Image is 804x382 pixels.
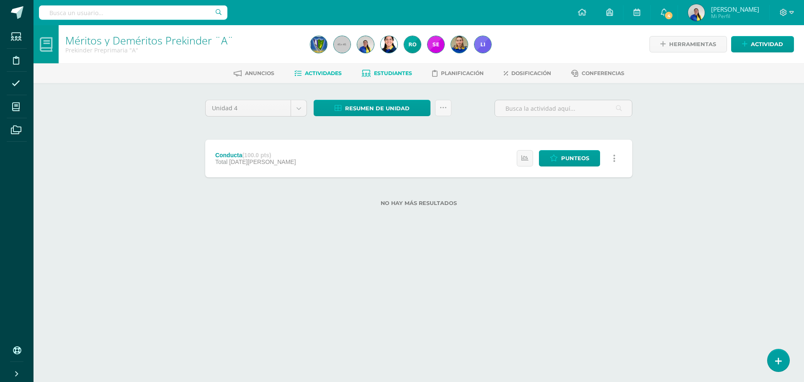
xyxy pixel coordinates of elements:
span: [PERSON_NAME] [711,5,759,13]
a: Actividad [731,36,794,52]
span: Dosificación [511,70,551,76]
span: 4 [664,11,673,20]
span: Unidad 4 [212,100,284,116]
a: Dosificación [504,67,551,80]
a: Conferencias [571,67,624,80]
img: 8d48db53a1f9df0430cdaa67bcb0c1b1.png [404,36,421,53]
strong: (100.0 pts) [242,152,271,159]
span: [DATE][PERSON_NAME] [229,159,296,165]
img: 45x45 [334,36,350,53]
span: Conferencias [582,70,624,76]
img: 880cc2d5016cf71f2460439c001afa01.png [357,36,374,53]
a: Anuncios [234,67,274,80]
div: Prekinder Preprimaria 'A' [65,46,300,54]
span: Mi Perfil [711,13,759,20]
a: Planificación [432,67,484,80]
a: Actividades [294,67,342,80]
span: Resumen de unidad [345,101,410,116]
span: Total [215,159,228,165]
input: Busca un usuario... [39,5,227,20]
img: 880cc2d5016cf71f2460439c001afa01.png [688,4,705,21]
div: Conducta [215,152,296,159]
img: e65559c75f7f30e263e76759cdbf426f.png [474,36,491,53]
span: Herramientas [669,36,716,52]
span: Punteos [561,151,589,166]
a: Resumen de unidad [314,100,430,116]
input: Busca la actividad aquí... [495,100,632,117]
img: b8c7a2559d0ebf6099b6fcd9400e88c2.png [451,36,468,53]
h1: Méritos y Deméritos Prekinder ¨A¨ [65,34,300,46]
span: Anuncios [245,70,274,76]
a: Herramientas [649,36,727,52]
img: b0219f99b087253a616db8727da7ee3f.png [381,36,397,53]
a: Estudiantes [362,67,412,80]
a: Méritos y Deméritos Prekinder ¨A¨ [65,33,234,47]
span: Actividad [751,36,783,52]
a: Unidad 4 [206,100,307,116]
a: Punteos [539,150,600,166]
img: 404cf470c822fac02a7c1312454897f8.png [310,36,327,53]
label: No hay más resultados [205,200,632,206]
img: 096f01deb529efdefa890f86e97880b3.png [428,36,444,53]
span: Estudiantes [374,70,412,76]
span: Planificación [441,70,484,76]
span: Actividades [305,70,342,76]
